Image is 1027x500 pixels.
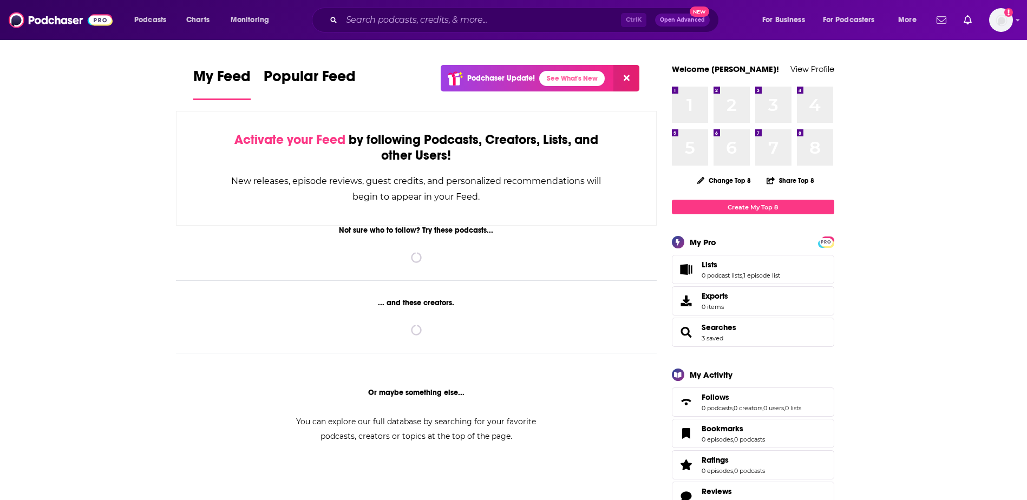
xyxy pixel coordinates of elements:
[762,404,763,412] span: ,
[655,14,710,27] button: Open AdvancedNew
[702,392,801,402] a: Follows
[932,11,951,29] a: Show notifications dropdown
[691,174,758,187] button: Change Top 8
[193,67,251,100] a: My Feed
[672,286,834,315] a: Exports
[127,11,180,29] button: open menu
[672,450,834,479] span: Ratings
[702,424,765,433] a: Bookmarks
[186,12,210,28] span: Charts
[672,200,834,214] a: Create My Top 8
[672,64,779,74] a: Welcome [PERSON_NAME]!
[959,11,976,29] a: Show notifications dropdown
[733,467,734,475] span: ,
[784,404,785,412] span: ,
[702,291,728,301] span: Exports
[9,10,113,30] img: Podchaser - Follow, Share and Rate Podcasts
[742,272,743,279] span: ,
[823,12,875,28] span: For Podcasters
[743,272,780,279] a: 1 episode list
[702,323,736,332] a: Searches
[820,238,833,246] a: PRO
[690,237,716,247] div: My Pro
[676,262,697,277] a: Lists
[702,467,733,475] a: 0 episodes
[134,12,166,28] span: Podcasts
[672,318,834,347] span: Searches
[342,11,621,29] input: Search podcasts, credits, & more...
[231,132,603,163] div: by following Podcasts, Creators, Lists, and other Users!
[755,11,819,29] button: open menu
[179,11,216,29] a: Charts
[621,13,646,27] span: Ctrl K
[891,11,930,29] button: open menu
[676,457,697,472] a: Ratings
[733,436,734,443] span: ,
[176,388,657,397] div: Or maybe something else...
[676,394,697,410] a: Follows
[763,404,784,412] a: 0 users
[702,334,723,342] a: 3 saved
[676,293,697,308] span: Exports
[734,467,765,475] a: 0 podcasts
[672,387,834,417] span: Follows
[660,17,705,23] span: Open Advanced
[672,419,834,448] span: Bookmarks
[766,170,815,191] button: Share Top 8
[176,298,657,307] div: ... and these creators.
[176,226,657,235] div: Not sure who to follow? Try these podcasts...
[734,404,762,412] a: 0 creators
[734,436,765,443] a: 0 podcasts
[702,486,765,496] a: Reviews
[322,8,729,32] div: Search podcasts, credits, & more...
[231,173,603,205] div: New releases, episode reviews, guest credits, and personalized recommendations will begin to appe...
[898,12,917,28] span: More
[231,12,269,28] span: Monitoring
[762,12,805,28] span: For Business
[785,404,801,412] a: 0 lists
[539,71,605,86] a: See What's New
[223,11,283,29] button: open menu
[702,455,765,465] a: Ratings
[989,8,1013,32] span: Logged in as WE_Broadcast
[467,74,535,83] p: Podchaser Update!
[676,426,697,441] a: Bookmarks
[702,272,742,279] a: 0 podcast lists
[702,424,743,433] span: Bookmarks
[264,67,356,92] span: Popular Feed
[989,8,1013,32] button: Show profile menu
[676,325,697,340] a: Searches
[702,260,780,269] a: Lists
[702,392,729,402] span: Follows
[732,404,734,412] span: ,
[790,64,834,74] a: View Profile
[702,260,717,269] span: Lists
[989,8,1013,32] img: User Profile
[702,303,728,311] span: 0 items
[1004,8,1013,17] svg: Add a profile image
[283,415,550,444] div: You can explore our full database by searching for your favorite podcasts, creators or topics at ...
[234,131,345,148] span: Activate your Feed
[702,436,733,443] a: 0 episodes
[690,6,709,17] span: New
[816,11,891,29] button: open menu
[702,404,732,412] a: 0 podcasts
[193,67,251,92] span: My Feed
[690,370,732,380] div: My Activity
[702,486,732,496] span: Reviews
[702,455,729,465] span: Ratings
[672,255,834,284] span: Lists
[264,67,356,100] a: Popular Feed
